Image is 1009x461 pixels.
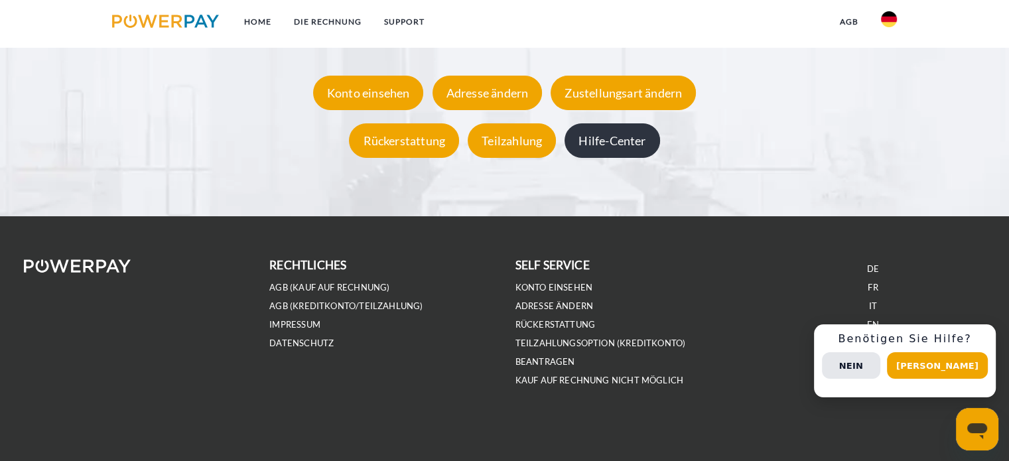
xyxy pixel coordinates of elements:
a: DE [867,263,879,275]
a: Kauf auf Rechnung nicht möglich [515,375,684,386]
a: SUPPORT [373,10,436,34]
a: Adresse ändern [515,300,594,312]
a: Home [233,10,283,34]
a: IMPRESSUM [269,319,320,330]
button: Nein [822,352,880,379]
a: Rückerstattung [515,319,596,330]
img: logo-powerpay-white.svg [24,259,131,273]
a: FR [868,282,878,293]
div: Schnellhilfe [814,324,996,397]
div: Zustellungsart ändern [551,76,696,111]
b: rechtliches [269,258,346,272]
a: Rückerstattung [346,134,462,149]
a: Teilzahlungsoption (KREDITKONTO) beantragen [515,338,686,367]
a: Hilfe-Center [561,134,663,149]
div: Rückerstattung [349,124,459,159]
a: DIE RECHNUNG [283,10,373,34]
a: Konto einsehen [310,86,427,101]
div: Teilzahlung [468,124,556,159]
a: DATENSCHUTZ [269,338,334,349]
button: [PERSON_NAME] [887,352,988,379]
a: IT [869,300,877,312]
img: logo-powerpay.svg [112,15,219,28]
a: Konto einsehen [515,282,593,293]
a: EN [867,319,879,330]
iframe: Schaltfläche zum Öffnen des Messaging-Fensters [956,408,998,450]
img: de [881,11,897,27]
a: AGB (Kreditkonto/Teilzahlung) [269,300,423,312]
a: Zustellungsart ändern [547,86,699,101]
b: self service [515,258,590,272]
a: AGB (Kauf auf Rechnung) [269,282,389,293]
a: agb [829,10,870,34]
div: Hilfe-Center [565,124,659,159]
h3: Benötigen Sie Hilfe? [822,332,988,346]
a: Adresse ändern [429,86,546,101]
div: Konto einsehen [313,76,424,111]
a: Teilzahlung [464,134,559,149]
div: Adresse ändern [433,76,543,111]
